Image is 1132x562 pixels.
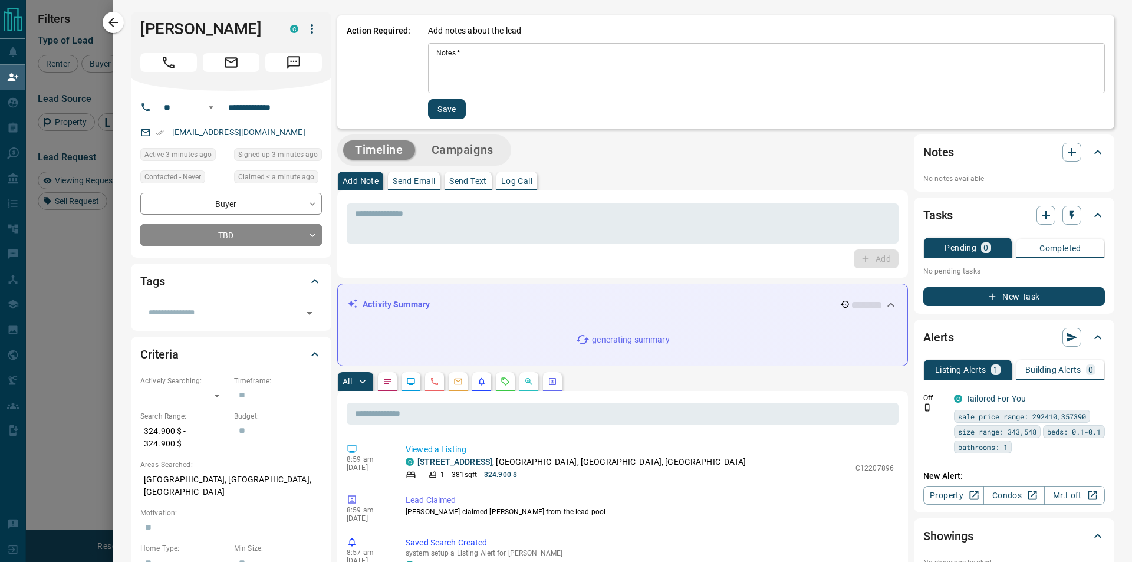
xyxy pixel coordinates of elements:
[958,410,1086,422] span: sale price range: 292410,357390
[923,328,954,347] h2: Alerts
[234,376,322,386] p: Timeframe:
[417,456,746,468] p: , [GEOGRAPHIC_DATA], [GEOGRAPHIC_DATA], [GEOGRAPHIC_DATA]
[1088,366,1093,374] p: 0
[363,298,430,311] p: Activity Summary
[406,507,894,517] p: [PERSON_NAME] claimed [PERSON_NAME] from the lead pool
[923,138,1105,166] div: Notes
[343,377,352,386] p: All
[238,171,314,183] span: Claimed < a minute ago
[290,25,298,33] div: condos.ca
[923,201,1105,229] div: Tasks
[923,323,1105,351] div: Alerts
[420,140,505,160] button: Campaigns
[234,543,322,554] p: Min Size:
[983,244,988,252] p: 0
[140,19,272,38] h1: [PERSON_NAME]
[923,287,1105,306] button: New Task
[347,514,388,522] p: [DATE]
[501,377,510,386] svg: Requests
[1039,244,1081,252] p: Completed
[140,224,322,246] div: TBD
[406,549,894,557] p: system setup a Listing Alert for [PERSON_NAME]
[993,366,998,374] p: 1
[265,53,322,72] span: Message
[524,377,534,386] svg: Opportunities
[923,262,1105,280] p: No pending tasks
[140,376,228,386] p: Actively Searching:
[923,206,953,225] h2: Tasks
[347,455,388,464] p: 8:59 am
[1025,366,1081,374] p: Building Alerts
[140,267,322,295] div: Tags
[406,458,414,466] div: condos.ca
[452,469,477,480] p: 381 sqft
[477,377,486,386] svg: Listing Alerts
[144,171,201,183] span: Contacted - Never
[958,426,1036,438] span: size range: 343,548
[420,469,422,480] p: -
[923,470,1105,482] p: New Alert:
[347,25,410,119] p: Action Required:
[923,403,932,412] svg: Push Notification Only
[140,459,322,470] p: Areas Searched:
[923,486,984,505] a: Property
[1047,426,1101,438] span: beds: 0.1-0.1
[347,464,388,472] p: [DATE]
[203,53,259,72] span: Email
[923,393,947,403] p: Off
[430,377,439,386] svg: Calls
[1044,486,1105,505] a: Mr.Loft
[417,457,492,466] a: [STREET_ADDRESS]
[548,377,557,386] svg: Agent Actions
[140,411,228,422] p: Search Range:
[343,140,415,160] button: Timeline
[945,244,976,252] p: Pending
[923,527,973,545] h2: Showings
[234,148,322,165] div: Mon Sep 15 2025
[140,422,228,453] p: 324.900 $ - 324.900 $
[923,143,954,162] h2: Notes
[428,25,521,37] p: Add notes about the lead
[406,377,416,386] svg: Lead Browsing Activity
[140,508,322,518] p: Motivation:
[449,177,487,185] p: Send Text
[156,129,164,137] svg: Email Verified
[983,486,1044,505] a: Condos
[954,395,962,403] div: condos.ca
[140,53,197,72] span: Call
[383,377,392,386] svg: Notes
[855,463,894,474] p: C12207896
[440,469,445,480] p: 1
[343,177,379,185] p: Add Note
[347,548,388,557] p: 8:57 am
[140,470,322,502] p: [GEOGRAPHIC_DATA], [GEOGRAPHIC_DATA], [GEOGRAPHIC_DATA]
[234,411,322,422] p: Budget:
[301,305,318,321] button: Open
[958,441,1008,453] span: bathrooms: 1
[140,340,322,369] div: Criteria
[923,173,1105,184] p: No notes available
[140,193,322,215] div: Buyer
[428,99,466,119] button: Save
[140,543,228,554] p: Home Type:
[923,522,1105,550] div: Showings
[406,537,894,549] p: Saved Search Created
[966,394,1026,403] a: Tailored For You
[453,377,463,386] svg: Emails
[140,345,179,364] h2: Criteria
[592,334,669,346] p: generating summary
[204,100,218,114] button: Open
[238,149,318,160] span: Signed up 3 minutes ago
[347,506,388,514] p: 8:59 am
[140,272,164,291] h2: Tags
[144,149,212,160] span: Active 3 minutes ago
[484,469,517,480] p: 324.900 $
[172,127,305,137] a: [EMAIL_ADDRESS][DOMAIN_NAME]
[935,366,986,374] p: Listing Alerts
[234,170,322,187] div: Mon Sep 15 2025
[140,148,228,165] div: Mon Sep 15 2025
[406,443,894,456] p: Viewed a Listing
[406,494,894,507] p: Lead Claimed
[393,177,435,185] p: Send Email
[347,294,898,315] div: Activity Summary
